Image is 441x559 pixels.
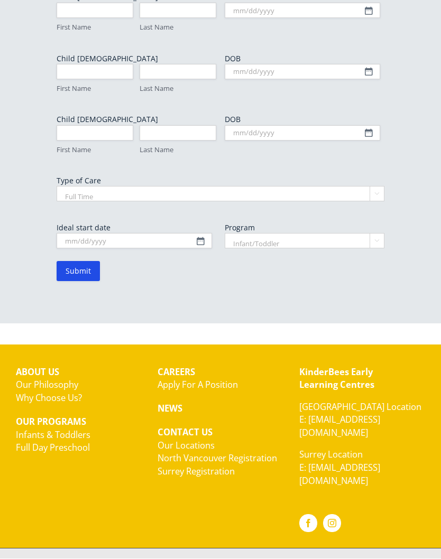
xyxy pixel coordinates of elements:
a: Our Locations [158,440,215,452]
label: DOB [225,54,384,64]
a: Full Day Preschool [16,442,90,454]
p: Surrey Location [299,449,425,488]
input: mm/dd/yyyy [225,64,380,80]
input: mm/dd/yyyy [225,126,380,141]
label: First Name [57,145,133,155]
a: Apply For A Position [158,379,238,391]
legend: Child [DEMOGRAPHIC_DATA] [57,115,158,125]
a: North Vancouver Registration [158,452,277,464]
a: KinderBees EarlyLearning Centres [299,366,374,392]
label: Last Name [140,84,216,94]
a: Infants & Toddlers [16,429,90,441]
strong: NEWS [158,403,182,415]
a: Instagram [323,515,341,533]
a: E: [EMAIL_ADDRESS][DOMAIN_NAME] [299,414,380,439]
input: mm/dd/yyyy [57,234,212,249]
a: Our Philosophy [16,379,78,391]
a: Why Choose Us? [16,392,82,404]
strong: KinderBees Early Learning Centres [299,366,374,392]
strong: OUR PROGRAMS [16,416,86,428]
legend: Child [DEMOGRAPHIC_DATA] [57,54,158,64]
label: First Name [57,23,133,33]
label: Program [225,223,384,234]
label: Ideal start date [57,223,216,234]
label: Type of Care [57,176,384,187]
label: First Name [57,84,133,94]
a: Surrey Registration [158,465,235,478]
p: [GEOGRAPHIC_DATA] Location [299,401,425,440]
input: mm/dd/yyyy [225,3,380,18]
label: DOB [225,115,384,125]
strong: ABOUT US [16,366,59,378]
label: Last Name [140,23,216,33]
a: E: [EMAIL_ADDRESS][DOMAIN_NAME] [299,462,380,487]
input: Submit [57,262,100,282]
label: Last Name [140,145,216,155]
strong: CONTACT US [158,426,213,439]
strong: CAREERS [158,366,195,378]
a: Facebook [299,515,317,533]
